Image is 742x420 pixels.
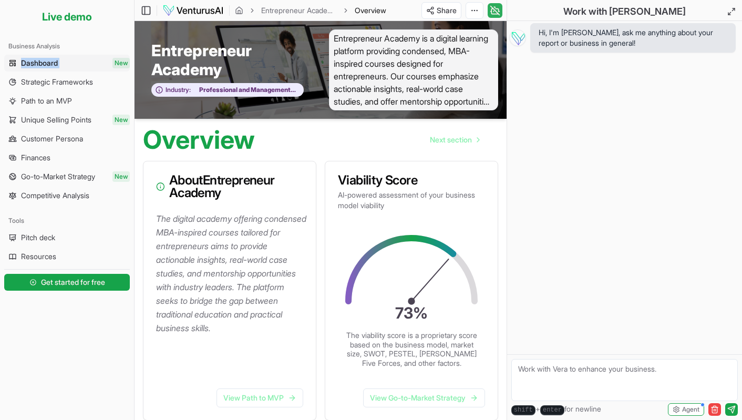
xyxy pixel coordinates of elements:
span: Hi, I'm [PERSON_NAME], ask me anything about your report or business in general! [539,27,727,48]
a: DashboardNew [4,55,130,71]
span: Get started for free [41,277,105,288]
a: Customer Persona [4,130,130,147]
span: Path to an MVP [21,96,72,106]
span: Strategic Frameworks [21,77,93,87]
kbd: enter [540,405,564,415]
span: Customer Persona [21,134,83,144]
span: New [112,171,130,182]
button: Get started for free [4,274,130,291]
a: Pitch deck [4,229,130,246]
a: View Go-to-Market Strategy [363,388,485,407]
span: Next section [430,135,472,145]
span: Professional and Management Development Training [191,86,298,94]
a: Strategic Frameworks [4,74,130,90]
h3: Viability Score [338,174,485,187]
h2: Work with [PERSON_NAME] [563,4,686,19]
p: The viability score is a proprietary score based on the business model, market size, SWOT, PESTEL... [342,331,481,367]
a: Resources [4,248,130,265]
a: Go to next page [421,129,488,150]
img: Vera [509,29,526,46]
span: Agent [682,405,699,414]
a: Unique Selling PointsNew [4,111,130,128]
span: Go-to-Market Strategy [21,171,95,182]
a: Go-to-Market StrategyNew [4,168,130,185]
span: Overview [355,5,386,16]
kbd: shift [511,405,535,415]
div: Business Analysis [4,38,130,55]
button: Agent [668,403,704,416]
div: Tools [4,212,130,229]
img: logo [162,4,224,17]
button: Industry:Professional and Management Development Training [151,83,304,97]
button: Share [421,2,461,19]
a: Get started for free [4,272,130,293]
span: Pitch deck [21,232,55,243]
span: Dashboard [21,58,58,68]
nav: pagination [421,129,488,150]
a: View Path to MVP [217,388,303,407]
h1: Overview [143,127,255,152]
span: + for newline [511,404,601,415]
h3: About Entrepreneur Academy [156,174,303,199]
span: Industry: [166,86,191,94]
p: AI-powered assessment of your business model viability [338,190,485,211]
span: Competitive Analysis [21,190,89,201]
p: The digital academy offering condensed MBA-inspired courses tailored for entrepreneurs aims to pr... [156,212,307,335]
text: 73 % [395,304,428,322]
span: Share [437,5,457,16]
span: Entrepreneur Academy [151,41,304,79]
nav: breadcrumb [235,5,386,16]
span: New [112,115,130,125]
a: Competitive Analysis [4,187,130,204]
a: Entrepreneur Academy [261,5,337,16]
a: Path to an MVP [4,93,130,109]
span: Entrepreneur Academy is a digital learning platform providing condensed, MBA-inspired courses des... [329,29,498,110]
span: Finances [21,152,50,163]
span: Unique Selling Points [21,115,91,125]
span: Resources [21,251,56,262]
a: Finances [4,149,130,166]
span: New [112,58,130,68]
